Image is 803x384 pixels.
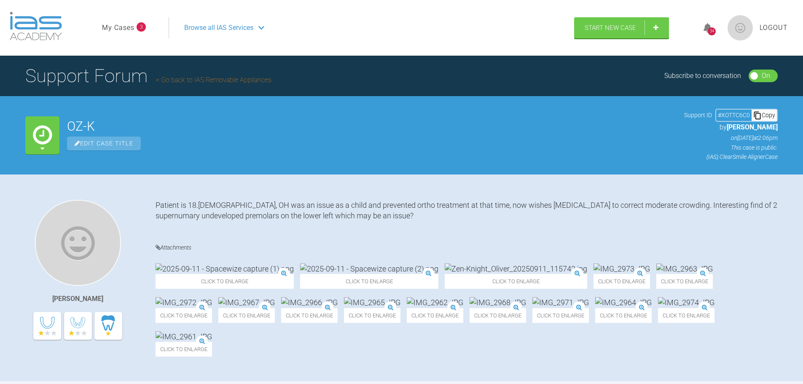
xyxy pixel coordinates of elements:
span: Click to enlarge [407,308,463,323]
span: Click to enlarge [344,308,400,323]
h2: OZ-K [67,120,677,133]
div: [PERSON_NAME] [52,293,103,304]
img: 2025-09-11 - Spacewize capture (1).png [156,263,294,274]
div: # XOTTC6C0 [716,110,752,120]
span: Click to enlarge [594,274,650,289]
img: IMG_2974.JPG [658,297,714,308]
span: Browse all IAS Services [184,22,253,33]
span: Click to enlarge [470,308,526,323]
div: On [762,70,770,81]
div: 34 [708,27,716,35]
img: IMG_2968.JPG [470,297,526,308]
img: IMG_2966.JPG [281,297,338,308]
img: logo-light.3e3ef733.png [10,12,62,40]
img: IMG_2962.JPG [407,297,463,308]
img: profile.png [728,15,753,40]
img: IMG_2964.JPG [595,297,652,308]
div: Subscribe to conversation [664,70,741,81]
span: Click to enlarge [156,342,212,357]
h1: Support Forum [25,61,271,91]
span: Click to enlarge [595,308,652,323]
a: Go back to IAS Removable Appliances [156,76,271,84]
img: IMG_2972.JPG [156,297,212,308]
img: IMG_2967.JPG [218,297,275,308]
span: Click to enlarge [300,274,438,289]
a: Start New Case [574,17,669,38]
span: Click to enlarge [156,308,212,323]
span: Edit Case Title [67,137,141,150]
img: Stephen Davies [35,200,121,286]
span: Support ID [684,110,712,120]
p: (IAS) ClearSmile Aligner Case [684,152,778,161]
p: by [684,122,778,133]
img: IMG_2963.JPG [656,263,713,274]
img: IMG_2965.JPG [344,297,400,308]
img: 2025-09-11 - Spacewize capture (2).png [300,263,438,274]
span: Click to enlarge [281,308,338,323]
span: Click to enlarge [656,274,713,289]
span: Click to enlarge [156,274,294,289]
img: Zen-Knight_Oliver_20250911_115742.jpg [445,263,587,274]
span: [PERSON_NAME] [727,123,778,131]
img: IMG_2961.JPG [156,331,212,342]
a: My Cases [102,22,134,33]
p: on [DATE] at 2:06pm [684,133,778,142]
a: Logout [760,22,788,33]
span: Start New Case [585,24,636,32]
span: Click to enlarge [218,308,275,323]
h4: Attachments [156,242,778,253]
img: IMG_2973.JPG [594,263,650,274]
span: Click to enlarge [532,308,589,323]
span: Click to enlarge [658,308,714,323]
span: 3 [137,22,146,32]
div: Copy [752,110,777,121]
span: Click to enlarge [445,274,587,289]
div: Patient is 18.[DEMOGRAPHIC_DATA], OH was an issue as a child and prevented ortho treatment at tha... [156,200,778,230]
p: This case is public. [684,143,778,152]
img: IMG_2971.JPG [532,297,589,308]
